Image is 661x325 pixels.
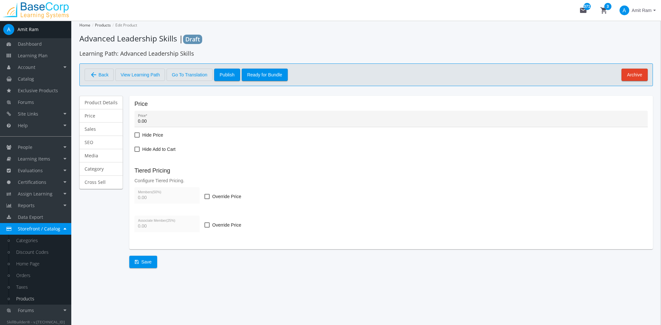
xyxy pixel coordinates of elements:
a: Price [79,109,123,123]
a: Taxes [10,281,71,293]
span: Amit Ram [632,5,652,16]
span: Data Export [18,214,43,220]
span: A [3,24,14,35]
a: SEO [79,136,123,149]
div: Amit Ram [17,26,39,33]
small: SkillBuilder® - v.[TECHNICAL_ID] [7,319,65,324]
a: Media [79,149,123,162]
span: Site Links [18,111,38,117]
a: Products [95,22,111,28]
span: Assign Learning [18,191,52,197]
span: Draft [183,35,202,44]
a: Products [10,293,71,305]
mat-icon: mail [579,6,587,14]
span: People [18,144,32,150]
span: Forums [18,99,34,105]
span: Hide Price [142,131,163,139]
span: : Advanced Leadership Skills [117,50,194,57]
a: Orders [10,270,71,281]
button: Publish [214,69,240,81]
div: Learning Path [79,50,653,57]
span: Override Price [212,221,241,229]
span: Publish [220,69,235,81]
span: Forums [18,307,34,313]
span: Account [18,64,35,70]
button: Ready for Bundle [242,69,288,81]
span: Evaluations [18,167,43,174]
a: Product Details [79,96,123,109]
span: Help [18,122,28,129]
span: A [620,6,629,15]
a: Cross Sell [79,175,123,189]
a: Category [79,162,123,176]
span: Exclusive Products [18,87,58,94]
a: Categories [10,235,71,246]
li: Edit Product [111,21,137,30]
span: Override Price [212,193,241,200]
span: Storefront / Catalog [18,226,60,232]
a: Home Page [10,258,71,270]
a: Sales [79,122,123,136]
span: Archive [627,69,642,81]
button: View Learning Path [115,69,165,81]
span: Go To Translation [172,69,207,80]
span: Learning Items [18,156,50,162]
h3: Tiered Pricing [134,168,648,174]
span: View Learning Path [121,69,160,80]
span: Reports [18,202,35,208]
span: Catalog [18,76,34,82]
button: Go To Translation [167,69,212,81]
p: Configure Tiered Pricing. [134,177,648,184]
span: Hide Add to Cart [142,145,176,153]
mat-icon: arrow_back [90,71,98,79]
h1: Advanced Leadership Skills | [79,33,653,44]
button: Archive [621,69,648,81]
a: Discount Codes [10,246,71,258]
span: Learning Plan [18,52,48,59]
mat-icon: shopping_cart [600,6,608,14]
a: Home [79,22,90,28]
h2: Price [134,101,648,107]
button: Back [85,69,114,81]
button: Save [129,256,157,268]
span: Certifications [18,179,46,185]
span: Back [99,69,109,80]
span: Save [135,256,152,268]
span: Dashboard [18,41,42,47]
span: Ready for Bundle [247,69,282,81]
